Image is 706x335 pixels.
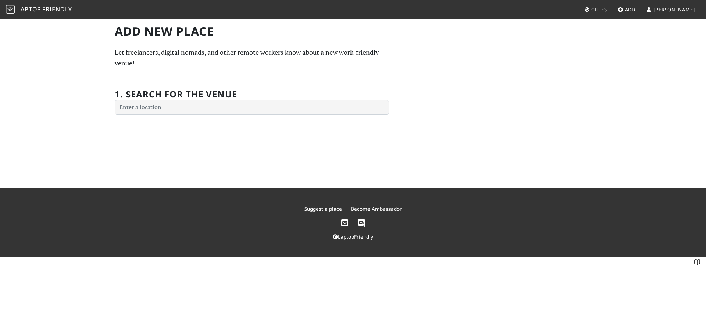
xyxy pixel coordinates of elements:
span: [PERSON_NAME] [653,6,695,13]
a: Cities [581,3,610,16]
a: Suggest a place [304,205,342,212]
h2: 1. Search for the venue [115,89,237,100]
a: Add [615,3,639,16]
span: Friendly [42,5,72,13]
label: If you are a human, ignore this field [115,80,137,144]
span: Laptop [17,5,41,13]
img: LaptopFriendly [6,5,15,14]
a: LaptopFriendly LaptopFriendly [6,3,72,16]
h1: Add new Place [115,24,389,38]
span: Add [625,6,636,13]
a: LaptopFriendly [333,233,373,240]
input: Enter a location [115,100,389,115]
a: [PERSON_NAME] [643,3,698,16]
span: Cities [591,6,607,13]
p: Let freelancers, digital nomads, and other remote workers know about a new work-friendly venue! [115,47,389,68]
a: Become Ambassador [351,205,402,212]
